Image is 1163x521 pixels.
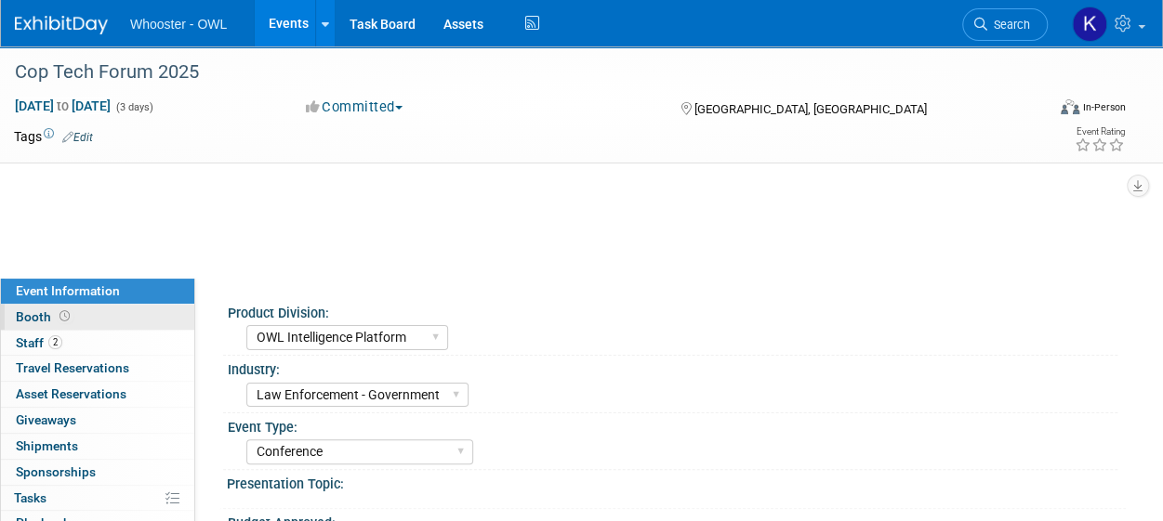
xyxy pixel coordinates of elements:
[964,97,1126,124] div: Event Format
[1,356,194,381] a: Travel Reservations
[54,98,72,113] span: to
[56,309,73,323] span: Booth not reserved yet
[16,335,62,350] span: Staff
[228,356,1117,379] div: Industry:
[1,305,194,330] a: Booth
[130,17,227,32] span: Whooster - OWL
[1072,7,1107,42] img: Kamila Castaneda
[16,283,120,298] span: Event Information
[16,464,96,479] span: Sponsorships
[1,408,194,433] a: Giveaways
[694,102,927,116] span: [GEOGRAPHIC_DATA], [GEOGRAPHIC_DATA]
[1075,127,1125,137] div: Event Rating
[14,490,46,505] span: Tasks
[62,131,93,144] a: Edit
[16,309,73,324] span: Booth
[1,279,194,304] a: Event Information
[1,331,194,356] a: Staff2
[228,299,1117,322] div: Product Division:
[48,335,62,349] span: 2
[14,127,93,146] td: Tags
[987,18,1030,32] span: Search
[1,382,194,407] a: Asset Reservations
[227,470,1126,493] div: Presentation Topic:
[15,16,108,34] img: ExhibitDay
[1,460,194,485] a: Sponsorships
[16,360,129,375] span: Travel Reservations
[962,8,1048,41] a: Search
[16,386,126,401] span: Asset Reservations
[114,101,153,113] span: (3 days)
[16,438,78,453] span: Shipments
[299,98,410,117] button: Committed
[228,413,1117,436] div: Event Type:
[1,434,194,459] a: Shipments
[1,486,194,511] a: Tasks
[14,98,112,114] span: [DATE] [DATE]
[1061,99,1079,114] img: Format-Inperson.png
[8,56,1031,89] div: Cop Tech Forum 2025
[16,412,76,427] span: Giveaways
[1082,100,1126,114] div: In-Person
